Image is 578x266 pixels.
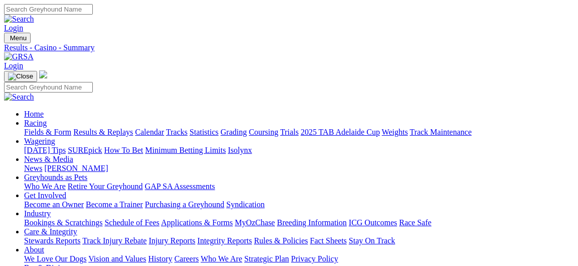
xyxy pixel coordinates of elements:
[24,146,66,154] a: [DATE] Tips
[228,146,252,154] a: Isolynx
[10,34,27,42] span: Menu
[201,254,242,263] a: Who We Are
[244,254,289,263] a: Strategic Plan
[145,146,226,154] a: Minimum Betting Limits
[135,128,164,136] a: Calendar
[24,182,66,191] a: Who We Are
[190,128,219,136] a: Statistics
[145,200,224,209] a: Purchasing a Greyhound
[24,182,574,191] div: Greyhounds as Pets
[301,128,380,136] a: 2025 TAB Adelaide Cup
[24,254,574,263] div: About
[4,24,23,32] a: Login
[145,182,215,191] a: GAP SA Assessments
[24,146,574,155] div: Wagering
[149,236,195,245] a: Injury Reports
[399,218,431,227] a: Race Safe
[24,218,574,227] div: Industry
[4,33,31,43] button: Toggle navigation
[73,128,133,136] a: Results & Replays
[24,236,80,245] a: Stewards Reports
[4,15,34,24] img: Search
[24,155,73,163] a: News & Media
[24,245,44,254] a: About
[226,200,264,209] a: Syndication
[382,128,408,136] a: Weights
[24,128,574,137] div: Racing
[4,4,93,15] input: Search
[254,236,308,245] a: Rules & Policies
[4,52,34,61] img: GRSA
[349,236,395,245] a: Stay On Track
[39,70,47,78] img: logo-grsa-white.png
[24,200,574,209] div: Get Involved
[277,218,347,227] a: Breeding Information
[410,128,472,136] a: Track Maintenance
[24,200,84,209] a: Become an Owner
[24,137,55,145] a: Wagering
[68,146,102,154] a: SUREpick
[82,236,147,245] a: Track Injury Rebate
[221,128,247,136] a: Grading
[4,82,93,93] input: Search
[24,164,42,172] a: News
[4,93,34,102] img: Search
[197,236,252,245] a: Integrity Reports
[4,71,37,82] button: Toggle navigation
[104,218,159,227] a: Schedule of Fees
[235,218,275,227] a: MyOzChase
[86,200,143,209] a: Become a Trainer
[291,254,338,263] a: Privacy Policy
[24,236,574,245] div: Care & Integrity
[161,218,233,227] a: Applications & Forms
[24,164,574,173] div: News & Media
[68,182,143,191] a: Retire Your Greyhound
[24,128,71,136] a: Fields & Form
[4,61,23,70] a: Login
[24,209,51,218] a: Industry
[24,173,87,182] a: Greyhounds as Pets
[24,191,66,200] a: Get Involved
[24,110,44,118] a: Home
[24,218,102,227] a: Bookings & Scratchings
[24,227,77,236] a: Care & Integrity
[104,146,143,154] a: How To Bet
[24,254,86,263] a: We Love Our Dogs
[249,128,278,136] a: Coursing
[280,128,299,136] a: Trials
[44,164,108,172] a: [PERSON_NAME]
[349,218,397,227] a: ICG Outcomes
[24,119,47,127] a: Racing
[8,72,33,80] img: Close
[148,254,172,263] a: History
[166,128,188,136] a: Tracks
[88,254,146,263] a: Vision and Values
[310,236,347,245] a: Fact Sheets
[4,43,574,52] a: Results - Casino - Summary
[174,254,199,263] a: Careers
